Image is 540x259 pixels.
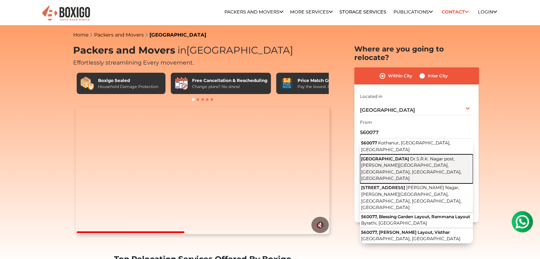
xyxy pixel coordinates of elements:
span: Kothanur, [GEOGRAPHIC_DATA], [GEOGRAPHIC_DATA] [361,140,451,152]
button: [STREET_ADDRESS] [PERSON_NAME] Nagar, [PERSON_NAME][GEOGRAPHIC_DATA], [GEOGRAPHIC_DATA], [GEOGRAP... [360,183,473,213]
img: Free Cancellation & Rescheduling [174,76,189,90]
span: in [178,44,186,56]
img: Boxigo [41,5,91,22]
div: Household Damage Protection [98,84,158,90]
div: Boxigo Sealed [98,77,158,84]
a: Contact [440,6,471,17]
span: [GEOGRAPHIC_DATA] [360,107,415,113]
span: [GEOGRAPHIC_DATA] [175,44,293,56]
label: Located in [360,93,382,100]
button: [GEOGRAPHIC_DATA] Dr.S.R.K. Nagar post, [PERSON_NAME][GEOGRAPHIC_DATA], [GEOGRAPHIC_DATA], [GEOGR... [360,154,473,183]
div: Change plans? No stress! [192,84,267,90]
span: 560077, Blessing Garden Layout, Rammana Layout [361,214,470,219]
button: 560077 Kothanur, [GEOGRAPHIC_DATA], [GEOGRAPHIC_DATA] [360,139,473,155]
button: 560077, Blessing Garden Layout, Rammana Layout Byrathi, [GEOGRAPHIC_DATA] [360,213,473,228]
a: Packers and Movers [224,9,283,15]
a: Packers and Movers [94,32,144,38]
label: From [360,119,372,126]
span: [PERSON_NAME] Nagar, [PERSON_NAME][GEOGRAPHIC_DATA], [GEOGRAPHIC_DATA], [GEOGRAPHIC_DATA], [GEOGR... [361,185,462,210]
span: 560077 [361,140,377,145]
input: Select Building or Nearest Landmark [360,126,473,139]
h2: Where are you going to relocate? [354,45,479,62]
label: Within City [388,72,412,80]
button: 560077, [PERSON_NAME] Layout, Visthar [GEOGRAPHIC_DATA], [GEOGRAPHIC_DATA] [360,228,473,243]
span: Effortlessly streamlining Every movement. [73,59,194,66]
a: Publications [393,9,433,15]
img: Price Match Guarantee [280,76,294,90]
button: 🔇 [311,217,329,233]
span: Byrathi, [GEOGRAPHIC_DATA] [361,220,427,226]
a: [GEOGRAPHIC_DATA] [149,32,206,38]
a: Home [73,32,88,38]
a: More services [290,9,333,15]
h1: Packers and Movers [73,45,332,56]
span: 560077, [PERSON_NAME] Layout, Visthar [361,230,450,235]
span: [GEOGRAPHIC_DATA], [GEOGRAPHIC_DATA] [361,236,460,241]
span: Dr.S.R.K. Nagar post, [PERSON_NAME][GEOGRAPHIC_DATA], [GEOGRAPHIC_DATA], [GEOGRAPHIC_DATA], [GEOG... [361,156,462,181]
div: Pay the lowest. Guaranteed! [298,84,351,90]
label: Inter City [428,72,448,80]
a: Login [478,9,497,15]
span: [STREET_ADDRESS] [361,185,405,190]
img: whatsapp-icon.svg [7,7,21,21]
div: Free Cancellation & Rescheduling [192,77,267,84]
span: [GEOGRAPHIC_DATA] [361,156,409,161]
div: Price Match Guarantee [298,77,351,84]
a: Storage Services [339,9,386,15]
img: Boxigo Sealed [80,76,94,90]
video: Your browser does not support the video tag. [76,107,329,234]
